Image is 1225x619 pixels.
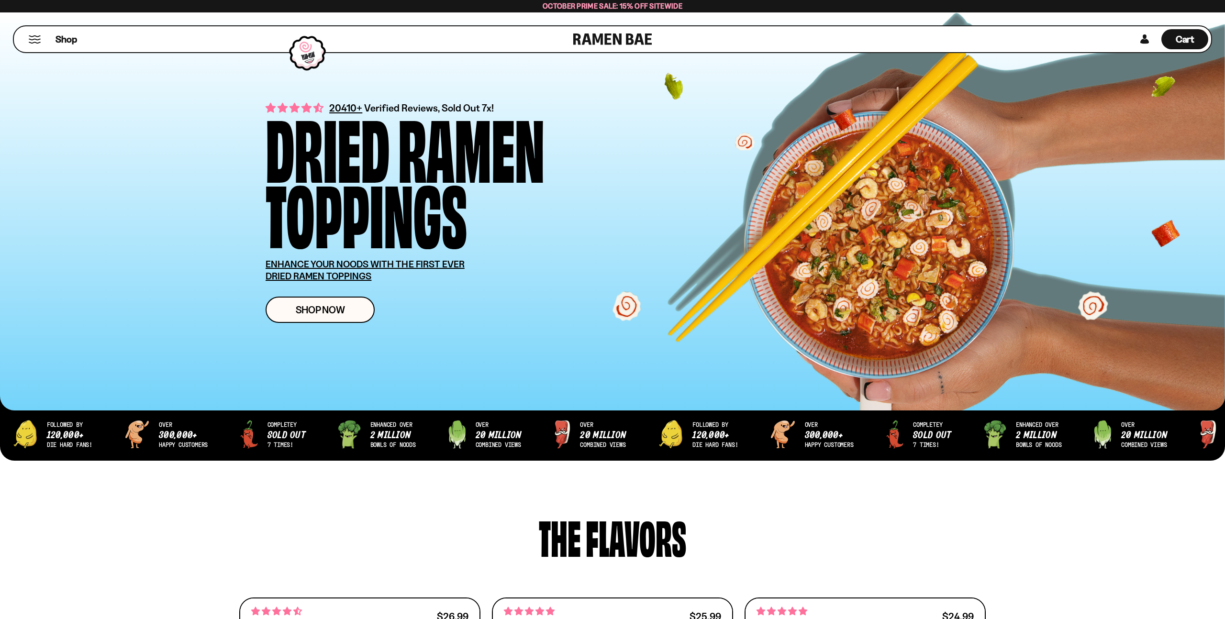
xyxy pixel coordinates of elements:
u: ENHANCE YOUR NOODS WITH THE FIRST EVER DRIED RAMEN TOPPINGS [266,258,465,282]
button: Mobile Menu Trigger [28,35,41,44]
span: 4.76 stars [757,605,807,618]
span: October Prime Sale: 15% off Sitewide [543,1,682,11]
div: flavors [586,513,686,559]
span: 4.75 stars [504,605,555,618]
a: Shop [56,29,77,49]
a: Shop Now [266,297,375,323]
span: Shop Now [296,305,345,315]
div: Toppings [266,178,467,244]
span: Cart [1176,33,1194,45]
div: The [539,513,581,559]
span: Shop [56,33,77,46]
div: Dried [266,113,390,178]
div: Cart [1161,26,1208,52]
div: Ramen [398,113,545,178]
span: 4.68 stars [251,605,302,618]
